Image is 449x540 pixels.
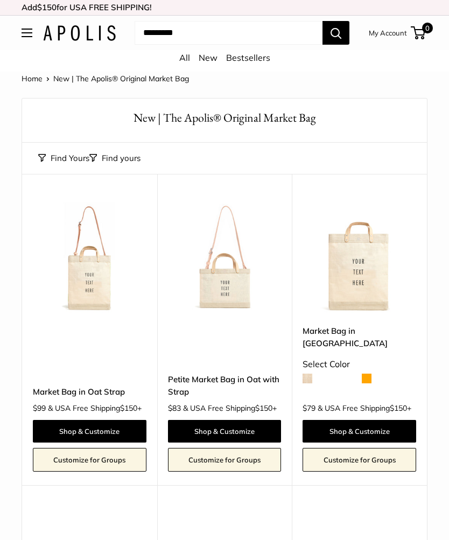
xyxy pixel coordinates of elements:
div: Select Color [303,356,416,373]
button: Open menu [22,29,32,37]
a: Bestsellers [226,52,270,63]
span: & USA Free Shipping + [48,404,142,412]
a: Market Bag in [GEOGRAPHIC_DATA] [303,325,416,350]
button: Find Yours [38,151,89,166]
img: Market Bag in Oat Strap [33,201,146,314]
span: $99 [33,403,46,413]
a: Customize for Groups [303,448,416,472]
h1: New | The Apolis® Original Market Bag [38,109,411,126]
span: $150 [390,403,407,413]
span: & USA Free Shipping + [318,404,411,412]
a: My Account [369,26,407,39]
a: Customize for Groups [168,448,282,472]
a: Shop & Customize [33,420,146,443]
span: $150 [255,403,272,413]
a: Home [22,74,43,83]
span: New | The Apolis® Original Market Bag [53,74,189,83]
span: $150 [120,403,137,413]
button: Filter collection [89,151,141,166]
input: Search... [135,21,322,45]
span: $83 [168,403,181,413]
a: Shop & Customize [168,420,282,443]
img: Apolis [43,25,116,41]
nav: Breadcrumb [22,72,189,86]
a: Market Bag in Oat StrapMarket Bag in Oat Strap [33,201,146,314]
span: 0 [422,23,433,33]
a: 0 [412,26,425,39]
a: Petite Market Bag in Oat with StrapPetite Market Bag in Oat with Strap [168,201,282,314]
a: Shop & Customize [303,420,416,443]
button: Search [322,21,349,45]
a: Customize for Groups [33,448,146,472]
img: Petite Market Bag in Oat with Strap [168,201,282,314]
a: Market Bag in Oat Strap [33,385,146,398]
span: $150 [37,2,57,12]
a: Market Bag in OatMarket Bag in Oat [303,201,416,314]
span: & USA Free Shipping + [183,404,277,412]
span: $79 [303,403,315,413]
a: New [199,52,218,63]
img: Market Bag in Oat [303,201,416,314]
a: All [179,52,190,63]
a: Petite Market Bag in Oat with Strap [168,373,282,398]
